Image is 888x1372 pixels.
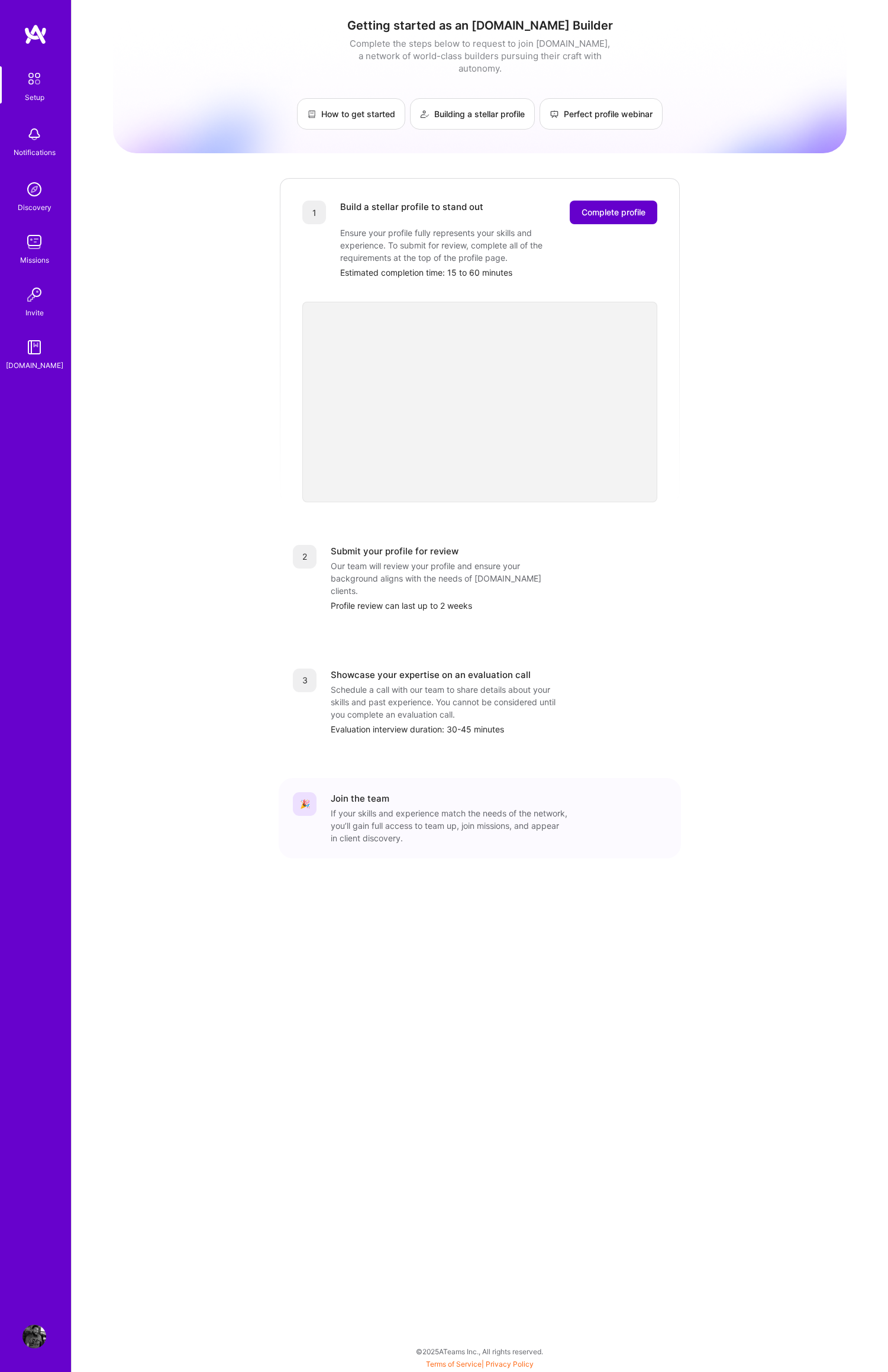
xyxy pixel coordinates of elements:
a: Privacy Policy [486,1360,534,1368]
a: How to get started [297,98,405,130]
img: guide book [22,335,46,359]
img: Invite [22,283,46,306]
img: User Avatar [22,1325,46,1348]
img: bell [22,122,46,146]
div: Estimated completion time: 15 to 60 minutes [340,266,657,279]
button: Complete profile [570,201,657,224]
div: 🎉 [293,792,317,816]
a: User Avatar [20,1325,49,1348]
div: Profile review can last up to 2 weeks [331,599,667,612]
div: Setup [25,91,44,104]
div: Discovery [18,201,51,214]
div: If your skills and experience match the needs of the network, you’ll gain full access to team up,... [331,807,567,844]
div: Ensure your profile fully represents your skills and experience. To submit for review, complete a... [340,227,577,264]
div: 1 [302,201,326,224]
iframe: video [302,302,657,502]
h1: Getting started as an [DOMAIN_NAME] Builder [113,18,847,33]
img: teamwork [22,230,46,254]
img: logo [24,24,47,45]
img: Building a stellar profile [420,109,430,119]
img: Perfect profile webinar [550,109,559,119]
a: Terms of Service [426,1360,482,1368]
div: Our team will review your profile and ensure your background aligns with the needs of [DOMAIN_NAM... [331,560,567,597]
span: Complete profile [582,206,645,218]
div: Submit your profile for review [331,545,458,557]
img: How to get started [307,109,317,119]
div: Schedule a call with our team to share details about your skills and past experience. You cannot ... [331,683,567,721]
a: Perfect profile webinar [540,98,663,130]
div: Showcase your expertise on an evaluation call [331,669,531,681]
img: setup [22,66,47,91]
div: [DOMAIN_NAME] [6,359,63,372]
div: Notifications [14,146,56,159]
div: Evaluation interview duration: 30-45 minutes [331,723,667,735]
a: Building a stellar profile [410,98,535,130]
img: discovery [22,177,46,201]
div: Complete the steps below to request to join [DOMAIN_NAME], a network of world-class builders purs... [347,37,613,75]
div: Invite [25,306,44,319]
div: 3 [293,669,317,692]
div: Join the team [331,792,389,805]
span: | [426,1360,534,1368]
div: 2 [293,545,317,569]
div: Missions [20,254,49,266]
div: © 2025 ATeams Inc., All rights reserved. [71,1337,888,1366]
div: Build a stellar profile to stand out [340,201,483,224]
